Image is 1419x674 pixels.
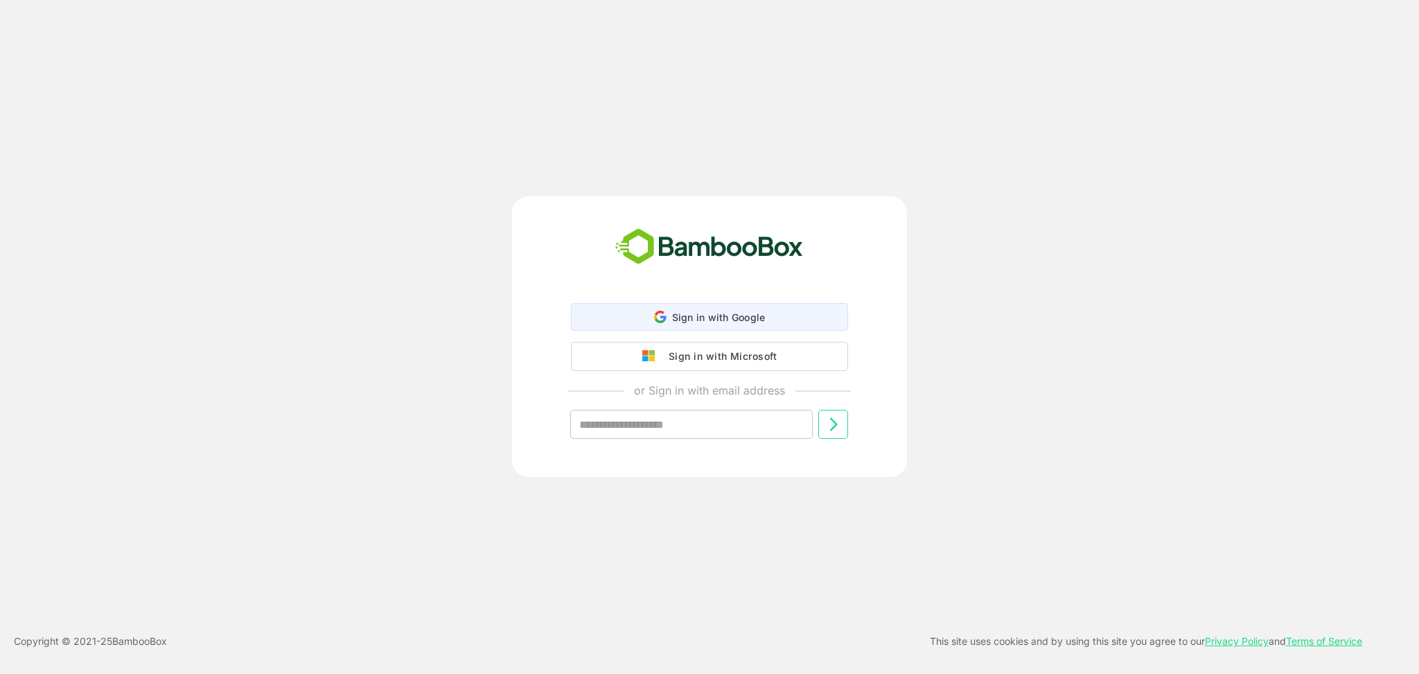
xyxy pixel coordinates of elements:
[14,633,167,650] p: Copyright © 2021- 25 BambooBox
[930,633,1362,650] p: This site uses cookies and by using this site you agree to our and
[672,311,766,323] span: Sign in with Google
[662,347,777,365] div: Sign in with Microsoft
[1286,635,1362,647] a: Terms of Service
[1205,635,1269,647] a: Privacy Policy
[642,350,662,363] img: google
[571,303,848,331] div: Sign in with Google
[571,342,848,371] button: Sign in with Microsoft
[634,382,785,399] p: or Sign in with email address
[608,224,811,270] img: bamboobox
